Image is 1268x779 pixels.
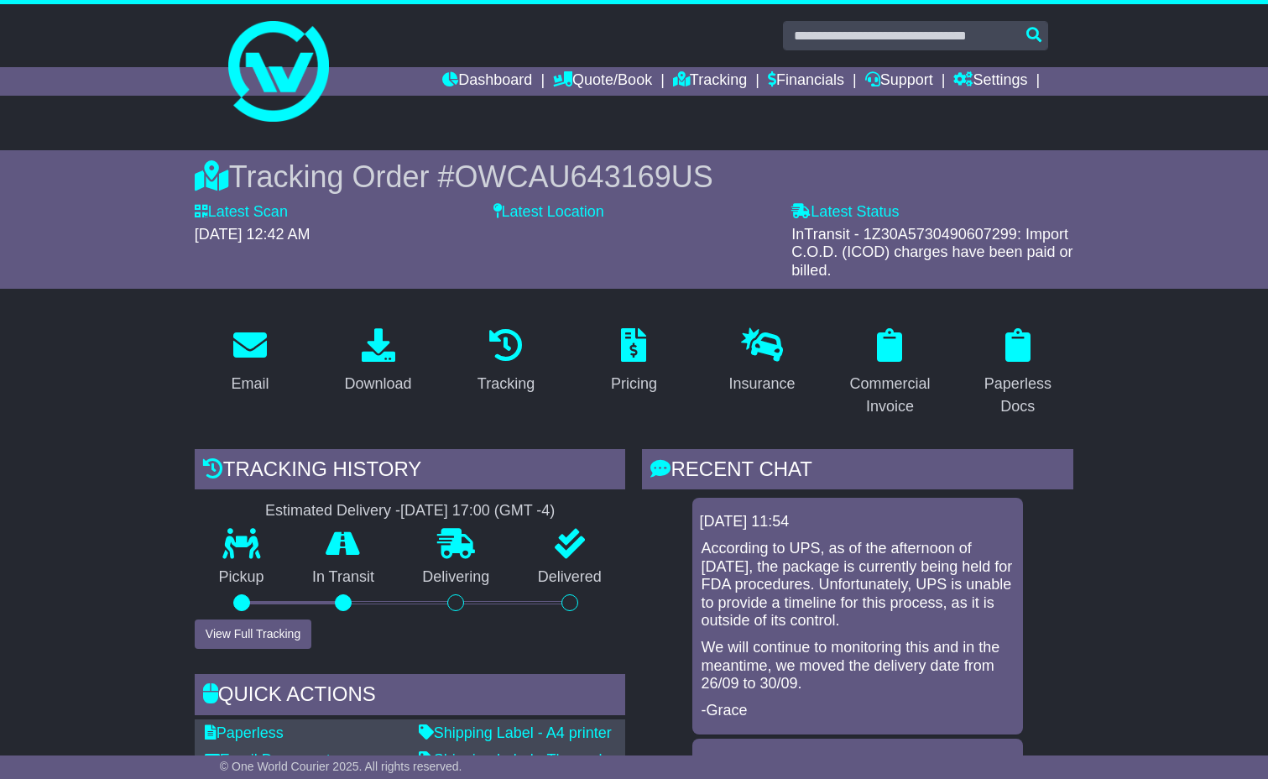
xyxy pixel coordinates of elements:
[791,226,1072,279] span: InTransit - 1Z30A5730490607299: Import C.O.D. (ICOD) charges have been paid or billed.
[701,702,1015,720] p: -Grace
[442,67,532,96] a: Dashboard
[673,67,747,96] a: Tracking
[611,373,657,395] div: Pricing
[419,724,612,741] a: Shipping Label - A4 printer
[455,159,713,194] span: OWCAU643169US
[195,568,288,587] p: Pickup
[717,322,806,401] a: Insurance
[195,502,626,520] div: Estimated Delivery -
[834,322,945,424] a: Commercial Invoice
[493,203,604,222] label: Latest Location
[973,373,1062,418] div: Paperless Docs
[205,724,284,741] a: Paperless
[701,639,1015,693] p: We will continue to monitoring this and in the meantime, we moved the delivery date from 26/09 to...
[345,373,412,395] div: Download
[195,226,310,243] span: [DATE] 12:42 AM
[399,568,514,587] p: Delivering
[205,751,338,768] a: Email Documents
[865,67,933,96] a: Support
[400,502,555,520] div: [DATE] 17:00 (GMT -4)
[642,449,1073,494] div: RECENT CHAT
[477,373,535,395] div: Tracking
[195,159,1073,195] div: Tracking Order #
[288,568,398,587] p: In Transit
[791,203,899,222] label: Latest Status
[699,513,1016,531] div: [DATE] 11:54
[768,67,844,96] a: Financials
[553,67,652,96] a: Quote/Book
[845,373,934,418] div: Commercial Invoice
[195,449,626,494] div: Tracking history
[334,322,423,401] a: Download
[467,322,545,401] a: Tracking
[728,373,795,395] div: Insurance
[232,373,269,395] div: Email
[195,620,311,649] button: View Full Tracking
[600,322,668,401] a: Pricing
[221,322,280,401] a: Email
[963,322,1073,424] a: Paperless Docs
[195,674,626,719] div: Quick Actions
[514,568,625,587] p: Delivered
[195,203,288,222] label: Latest Scan
[699,754,1016,772] div: [DATE] 14:36
[701,540,1015,630] p: According to UPS, as of the afternoon of [DATE], the package is currently being held for FDA proc...
[220,760,462,773] span: © One World Courier 2025. All rights reserved.
[953,67,1027,96] a: Settings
